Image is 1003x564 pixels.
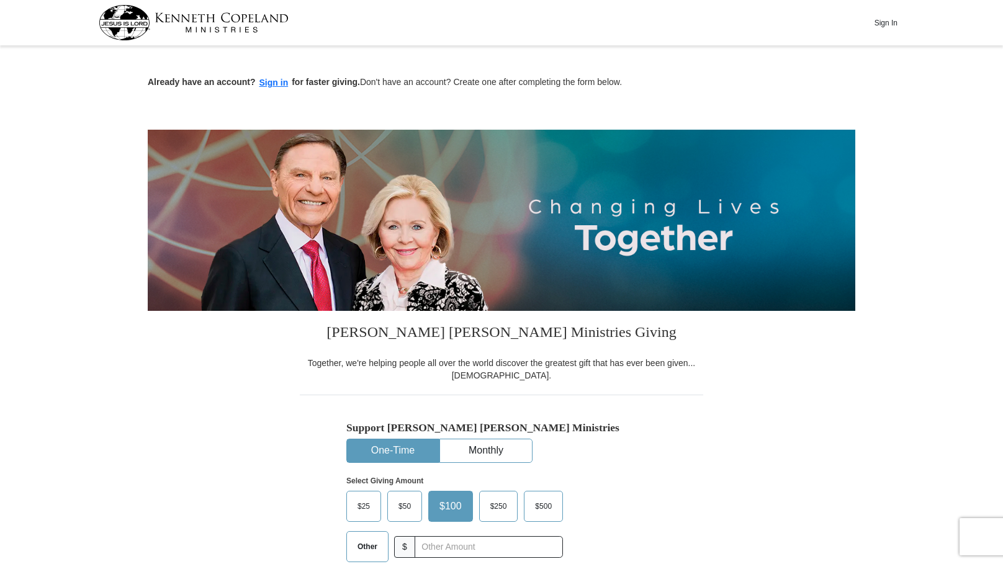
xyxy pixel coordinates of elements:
[148,76,855,90] p: Don't have an account? Create one after completing the form below.
[529,497,558,516] span: $500
[99,5,289,40] img: kcm-header-logo.svg
[346,421,657,434] h5: Support [PERSON_NAME] [PERSON_NAME] Ministries
[300,357,703,382] div: Together, we're helping people all over the world discover the greatest gift that has ever been g...
[433,497,468,516] span: $100
[484,497,513,516] span: $250
[351,497,376,516] span: $25
[351,537,384,556] span: Other
[440,439,532,462] button: Monthly
[347,439,439,462] button: One-Time
[392,497,417,516] span: $50
[346,477,423,485] strong: Select Giving Amount
[148,77,360,87] strong: Already have an account? for faster giving.
[867,13,904,32] button: Sign In
[300,311,703,357] h3: [PERSON_NAME] [PERSON_NAME] Ministries Giving
[394,536,415,558] span: $
[415,536,563,558] input: Other Amount
[256,76,292,90] button: Sign in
